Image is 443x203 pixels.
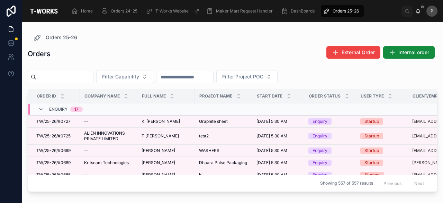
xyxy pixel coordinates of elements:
[36,148,71,153] span: TW/25-26/#0699
[199,133,248,139] a: test2
[256,172,300,178] a: [DATE] 5:30 AM
[33,33,77,42] a: Orders 25-26
[308,118,352,125] a: Enquiry
[199,148,219,153] span: WASHERS
[84,172,88,178] span: --
[74,107,79,112] div: 17
[222,73,263,80] span: Filter Project POC
[321,5,364,17] a: Orders 25-26
[36,160,71,166] span: TW/25-26/#0689
[313,118,327,125] div: Enquiry
[199,93,232,99] span: Project Name
[256,119,287,124] span: [DATE] 5:30 AM
[291,8,315,14] span: DashBoards
[36,148,76,153] a: TW/25-26/#0699
[256,160,300,166] a: [DATE] 5:30 AM
[313,133,327,139] div: Enquiry
[313,172,327,178] div: Enquiry
[84,148,133,153] a: --
[142,172,175,178] span: [PERSON_NAME]
[84,160,133,166] a: Kritsnam Technologies
[142,133,191,139] a: T [PERSON_NAME]
[28,49,51,59] h1: Orders
[84,172,133,178] a: --
[364,147,379,154] div: Startup
[49,107,67,112] span: Enquiry
[256,133,300,139] a: [DATE] 5:30 AM
[308,133,352,139] a: Enquiry
[342,49,375,56] span: External Order
[364,133,379,139] div: Startup
[313,147,327,154] div: Enquiry
[111,8,137,14] span: Orders 24-25
[96,70,153,83] button: Select Button
[257,93,282,99] span: Start Date
[216,8,273,14] span: Maker Mart Request Handler
[398,49,429,56] span: Internal order
[308,160,352,166] a: Enquiry
[361,93,384,99] span: User Type
[66,3,401,19] div: scrollable content
[199,172,202,178] span: ki
[36,133,71,139] span: TW/25-26/#0725
[142,93,166,99] span: Full Name
[84,119,133,124] a: --
[37,93,56,99] span: Order ID
[204,5,278,17] a: Maker Mart Request Handler
[256,160,287,166] span: [DATE] 5:30 AM
[364,172,380,178] div: Student
[84,130,133,142] a: ALIEN INNOVATIONS PRIVATE LIMITED
[199,119,248,124] a: Graphite sheet
[142,119,180,124] span: K. [PERSON_NAME]
[256,172,287,178] span: [DATE] 5:30 AM
[142,133,179,139] span: T [PERSON_NAME]
[142,148,191,153] a: [PERSON_NAME]
[199,172,248,178] a: ki
[256,133,287,139] span: [DATE] 5:30 AM
[69,5,98,17] a: Home
[256,119,300,124] a: [DATE] 5:30 AM
[279,5,319,17] a: DashBoards
[36,133,76,139] a: TW/25-26/#0725
[155,8,189,14] span: T-Works Website
[46,34,77,41] span: Orders 25-26
[142,119,191,124] a: K. [PERSON_NAME]
[199,160,247,166] span: Dhaara Pulse Packaging
[313,160,327,166] div: Enquiry
[142,160,191,166] a: [PERSON_NAME]
[28,6,60,17] img: App logo
[360,133,404,139] a: Startup
[360,118,404,125] a: Startup
[36,172,76,178] a: TW/25-26/#0685
[360,160,404,166] a: Startup
[144,5,203,17] a: T-Works Website
[308,172,352,178] a: Enquiry
[99,5,142,17] a: Orders 24-25
[320,181,373,186] span: Showing 557 of 557 results
[81,8,93,14] span: Home
[199,148,248,153] a: WASHERS
[84,93,120,99] span: Company Name
[308,147,352,154] a: Enquiry
[199,133,209,139] span: test2
[309,93,341,99] span: Order Status
[360,172,404,178] a: Student
[333,8,359,14] span: Orders 25-26
[84,119,88,124] span: --
[36,119,71,124] span: TW/25-26/#0727
[142,160,175,166] span: [PERSON_NAME]
[199,119,228,124] span: Graphite sheet
[256,148,287,153] span: [DATE] 5:30 AM
[360,147,404,154] a: Startup
[383,46,435,59] button: Internal order
[36,160,76,166] a: TW/25-26/#0689
[431,8,433,14] span: P
[216,70,278,83] button: Select Button
[36,172,71,178] span: TW/25-26/#0685
[256,148,300,153] a: [DATE] 5:30 AM
[36,119,76,124] a: TW/25-26/#0727
[142,148,175,153] span: [PERSON_NAME]
[364,118,379,125] div: Startup
[142,172,191,178] a: [PERSON_NAME]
